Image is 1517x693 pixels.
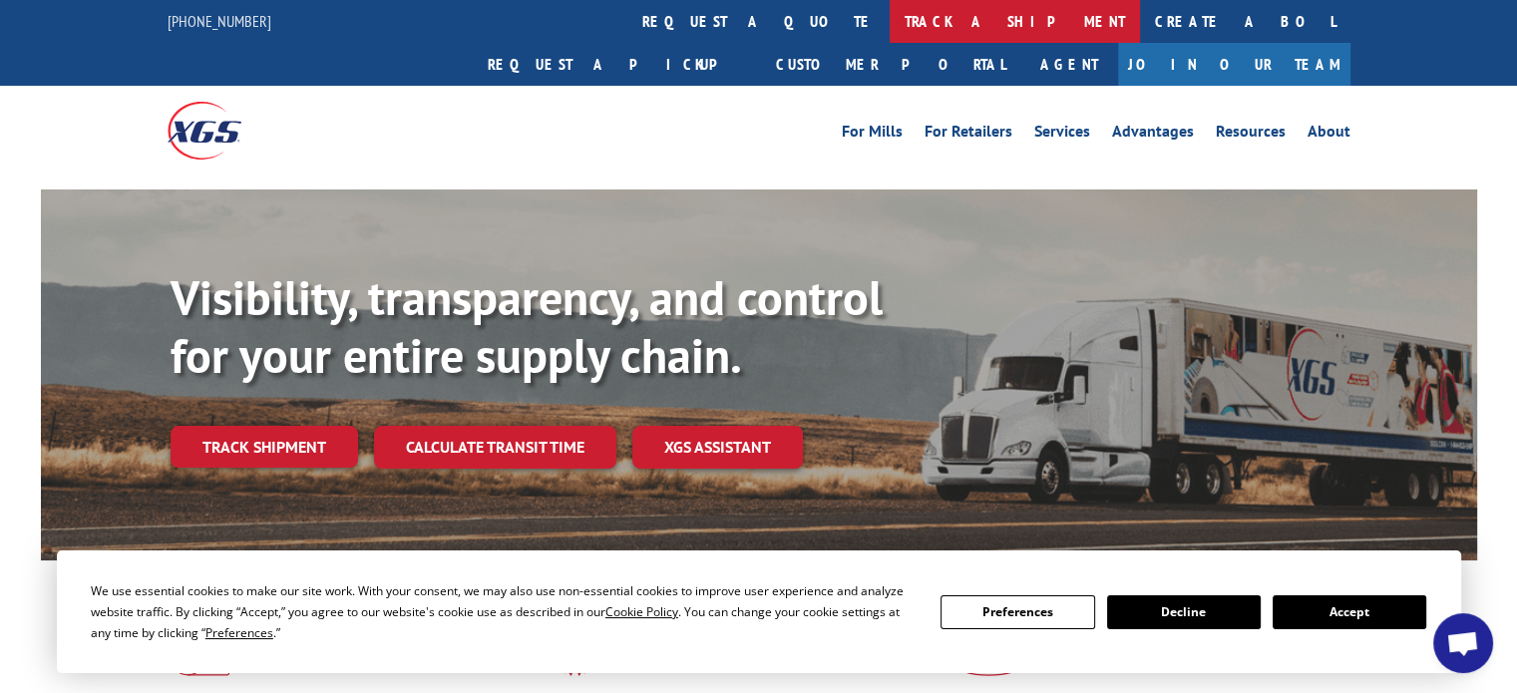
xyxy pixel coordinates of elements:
a: Services [1034,124,1090,146]
span: Cookie Policy [605,603,678,620]
b: Visibility, transparency, and control for your entire supply chain. [171,266,883,386]
a: Calculate transit time [374,426,616,469]
a: About [1308,124,1350,146]
a: For Retailers [925,124,1012,146]
span: Preferences [205,624,273,641]
button: Preferences [941,595,1094,629]
a: Resources [1216,124,1286,146]
button: Accept [1273,595,1426,629]
a: Agent [1020,43,1118,86]
div: We use essential cookies to make our site work. With your consent, we may also use non-essential ... [91,580,917,643]
div: Cookie Consent Prompt [57,550,1461,673]
a: Join Our Team [1118,43,1350,86]
a: [PHONE_NUMBER] [168,11,271,31]
a: Customer Portal [761,43,1020,86]
a: Advantages [1112,124,1194,146]
a: XGS ASSISTANT [632,426,803,469]
div: Open chat [1433,613,1493,673]
a: Request a pickup [473,43,761,86]
a: For Mills [842,124,903,146]
a: Track shipment [171,426,358,468]
button: Decline [1107,595,1261,629]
